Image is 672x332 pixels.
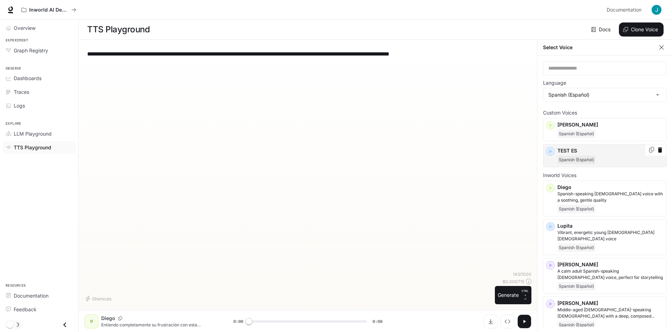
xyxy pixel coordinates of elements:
p: Middle-aged Spanish-speaking male with a deep, composed voice. Great for narrations [557,307,664,319]
button: Inspect [500,314,515,328]
button: Clone Voice [619,22,664,37]
p: ⏎ [522,289,529,301]
span: Traces [14,88,29,96]
p: Inworld Voices [543,173,667,178]
p: Lupita [557,222,664,229]
p: Entiendo completamente su frustración con esta situación. Permítame revisar los detalles de su cu... [101,322,217,328]
button: GenerateCTRL +⏎ [495,286,531,304]
button: Download audio [484,314,498,328]
span: Graph Registry [14,47,48,54]
a: Documentation [604,3,647,17]
p: Custom Voices [543,110,667,115]
p: Diego [101,315,115,322]
div: Spanish (Español) [543,88,666,102]
span: Spanish (Español) [557,205,595,213]
p: [PERSON_NAME] [557,261,664,268]
span: Feedback [14,306,37,313]
a: Documentation [3,289,76,302]
button: User avatar [650,3,664,17]
span: Overview [14,24,35,32]
p: [PERSON_NAME] [557,121,664,128]
span: Spanish (Español) [557,156,595,164]
span: 0:09 [373,318,382,325]
a: Logs [3,99,76,112]
p: Diego [557,184,664,191]
p: Vibrant, energetic young Spanish-speaking female voice [557,229,664,242]
p: 143 / 1000 [513,271,531,277]
p: $ 0.000715 [503,279,524,285]
span: Documentation [607,6,641,14]
a: TTS Playground [3,141,76,154]
button: Shortcuts [84,293,114,304]
a: LLM Playground [3,128,76,140]
span: Spanish (Español) [557,321,595,329]
button: Copy Voice ID [115,316,125,320]
button: Close drawer [57,318,73,332]
a: Overview [3,22,76,34]
p: CTRL + [522,289,529,297]
span: Documentation [14,292,49,299]
span: Dark mode toggle [6,320,13,328]
span: TTS Playground [14,144,51,151]
span: 0:00 [233,318,243,325]
span: Spanish (Español) [557,130,595,138]
a: Docs [590,22,613,37]
p: A calm adult Spanish-speaking male voice, perfect for storytelling [557,268,664,281]
span: Spanish (Español) [557,243,595,252]
h1: TTS Playground [87,22,150,37]
p: Inworld AI Demos [29,7,69,13]
span: Logs [14,102,25,109]
p: [PERSON_NAME] [557,300,664,307]
a: Traces [3,86,76,98]
p: TEST ES [557,147,664,154]
span: Dashboards [14,74,41,82]
button: All workspaces [18,3,79,17]
div: D [86,316,97,327]
a: Dashboards [3,72,76,84]
button: Copy Voice ID [648,147,655,152]
p: Language [543,80,566,85]
img: User avatar [652,5,661,15]
a: Feedback [3,303,76,315]
a: Graph Registry [3,44,76,57]
p: Spanish-speaking male voice with a soothing, gentle quality [557,191,664,203]
span: Spanish (Español) [557,282,595,291]
span: LLM Playground [14,130,52,137]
